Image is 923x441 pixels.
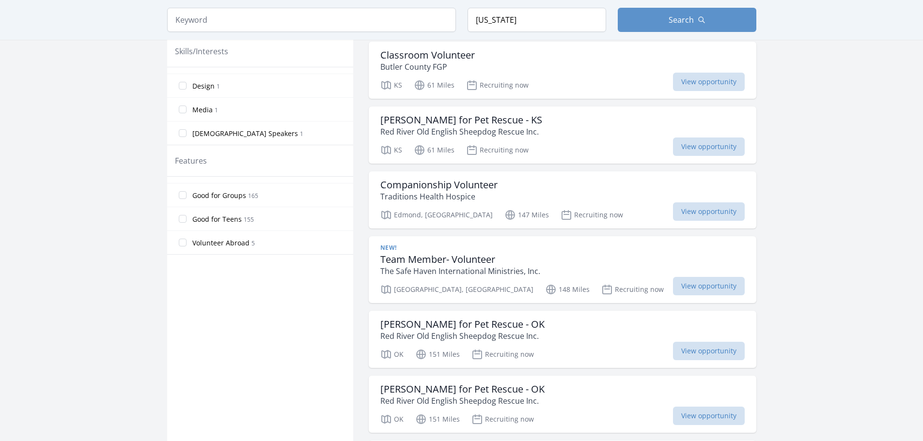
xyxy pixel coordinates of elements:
[380,114,542,126] h3: [PERSON_NAME] for Pet Rescue - KS
[369,171,756,228] a: Companionship Volunteer Traditions Health Hospice Edmond, [GEOGRAPHIC_DATA] 147 Miles Recruiting ...
[251,239,255,247] span: 5
[179,129,187,137] input: [DEMOGRAPHIC_DATA] Speakers 1
[179,106,187,113] input: Media 1
[561,209,623,221] p: Recruiting now
[179,239,187,246] input: Volunteer Abroad 5
[380,79,402,91] p: KS
[192,129,298,138] span: [DEMOGRAPHIC_DATA] Speakers
[192,214,242,224] span: Good for Teens
[192,105,213,115] span: Media
[669,14,694,26] span: Search
[380,395,545,407] p: Red River Old English Sheepdog Rescue Inc.
[380,179,498,191] h3: Companionship Volunteer
[369,311,756,368] a: [PERSON_NAME] for Pet Rescue - OK Red River Old English Sheepdog Rescue Inc. OK 151 Miles Recruit...
[380,49,475,61] h3: Classroom Volunteer
[466,79,529,91] p: Recruiting now
[673,342,745,360] span: View opportunity
[380,330,545,342] p: Red River Old English Sheepdog Rescue Inc.
[217,82,220,91] span: 1
[179,82,187,90] input: Design 1
[673,137,745,156] span: View opportunity
[380,265,540,277] p: The Safe Haven International Ministries, Inc.
[414,144,454,156] p: 61 Miles
[415,413,460,425] p: 151 Miles
[380,284,533,295] p: [GEOGRAPHIC_DATA], [GEOGRAPHIC_DATA]
[380,61,475,73] p: Butler County FGP
[175,46,228,57] legend: Skills/Interests
[415,349,460,360] p: 151 Miles
[192,81,215,91] span: Design
[167,8,456,32] input: Keyword
[380,209,493,221] p: Edmond, [GEOGRAPHIC_DATA]
[466,144,529,156] p: Recruiting now
[380,383,545,395] h3: [PERSON_NAME] for Pet Rescue - OK
[380,413,404,425] p: OK
[300,130,303,138] span: 1
[369,376,756,433] a: [PERSON_NAME] for Pet Rescue - OK Red River Old English Sheepdog Rescue Inc. OK 151 Miles Recruit...
[673,73,745,91] span: View opportunity
[380,126,542,137] p: Red River Old English Sheepdog Rescue Inc.
[369,106,756,164] a: [PERSON_NAME] for Pet Rescue - KS Red River Old English Sheepdog Rescue Inc. KS 61 Miles Recruiti...
[248,192,258,200] span: 165
[380,319,545,330] h3: [PERSON_NAME] for Pet Rescue - OK
[673,202,745,221] span: View opportunity
[471,349,534,360] p: Recruiting now
[471,413,534,425] p: Recruiting now
[468,8,606,32] input: Location
[380,144,402,156] p: KS
[504,209,549,221] p: 147 Miles
[380,254,540,265] h3: Team Member- Volunteer
[380,191,498,202] p: Traditions Health Hospice
[192,191,246,200] span: Good for Groups
[179,191,187,199] input: Good for Groups 165
[215,106,218,114] span: 1
[414,79,454,91] p: 61 Miles
[673,277,745,295] span: View opportunity
[380,244,397,252] span: New!
[192,238,250,248] span: Volunteer Abroad
[673,407,745,425] span: View opportunity
[369,236,756,303] a: New! Team Member- Volunteer The Safe Haven International Ministries, Inc. [GEOGRAPHIC_DATA], [GEO...
[601,284,664,295] p: Recruiting now
[244,215,254,224] span: 155
[179,215,187,223] input: Good for Teens 155
[380,349,404,360] p: OK
[618,8,756,32] button: Search
[369,42,756,99] a: Classroom Volunteer Butler County FGP KS 61 Miles Recruiting now View opportunity
[175,155,207,167] legend: Features
[545,284,590,295] p: 148 Miles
